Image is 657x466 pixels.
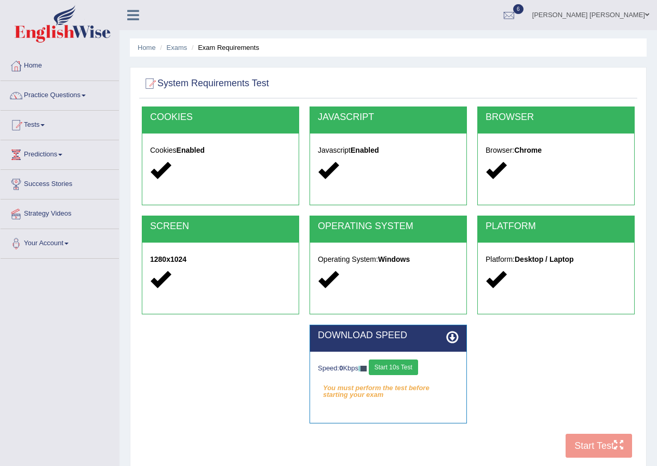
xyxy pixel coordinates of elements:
h2: PLATFORM [486,221,626,232]
a: Practice Questions [1,81,119,107]
img: ajax-loader-fb-connection.gif [358,366,367,371]
strong: 1280x1024 [150,255,186,263]
a: Strategy Videos [1,199,119,225]
strong: Desktop / Laptop [515,255,574,263]
span: 6 [513,4,524,14]
h2: BROWSER [486,112,626,123]
h5: Javascript [318,147,459,154]
li: Exam Requirements [189,43,259,52]
h2: COOKIES [150,112,291,123]
h2: JAVASCRIPT [318,112,459,123]
button: Start 10s Test [369,360,418,375]
h2: OPERATING SYSTEM [318,221,459,232]
em: You must perform the test before starting your exam [318,380,459,396]
h2: SCREEN [150,221,291,232]
a: Success Stories [1,170,119,196]
h5: Browser: [486,147,626,154]
a: Exams [167,44,187,51]
a: Predictions [1,140,119,166]
strong: 0 [339,364,343,372]
strong: Enabled [177,146,205,154]
h2: DOWNLOAD SPEED [318,330,459,341]
h5: Operating System: [318,256,459,263]
h2: System Requirements Test [142,76,269,91]
div: Speed: Kbps [318,360,459,378]
a: Home [1,51,119,77]
h5: Platform: [486,256,626,263]
a: Home [138,44,156,51]
h5: Cookies [150,147,291,154]
a: Tests [1,111,119,137]
strong: Windows [378,255,410,263]
strong: Chrome [514,146,542,154]
a: Your Account [1,229,119,255]
strong: Enabled [351,146,379,154]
